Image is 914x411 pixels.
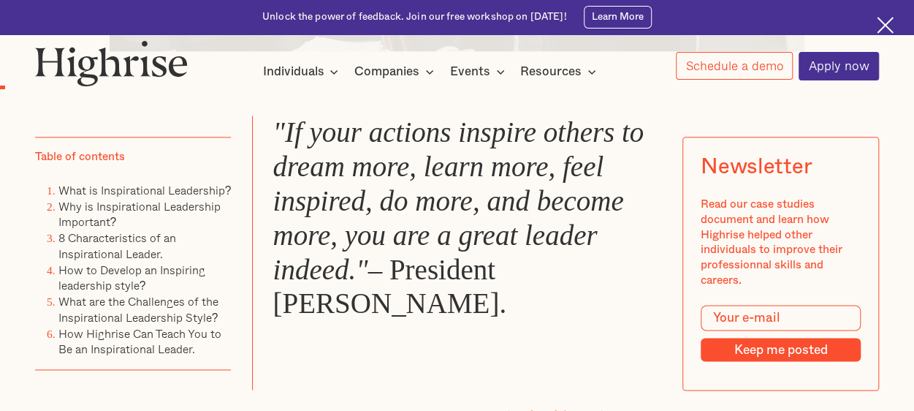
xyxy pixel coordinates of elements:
div: Newsletter [701,155,812,180]
div: Resources [520,63,601,80]
div: Table of contents [35,149,125,165]
a: How Highrise Can Teach You to Be an Inspirational Leader. [58,324,221,358]
img: Highrise logo [35,40,188,86]
a: Why is Inspirational Leadership Important? [58,197,221,231]
div: Companies [354,63,438,80]
a: Schedule a demo [676,52,793,80]
a: 8 Characteristics of an Inspirational Leader. [58,229,176,263]
input: Your e-mail [701,305,861,331]
em: "If your actions inspire others to dream more, learn more, feel inspired, do more, and become mor... [273,116,644,284]
a: Apply now [799,52,879,80]
div: Unlock the power of feedback. Join our free workshop on [DATE]! [262,10,567,24]
form: Modal Form [701,305,861,362]
div: Individuals [262,63,324,80]
div: Events [450,63,490,80]
input: Keep me posted [701,337,861,361]
div: Resources [520,63,582,80]
img: Cross icon [877,17,894,34]
div: Events [450,63,509,80]
a: Learn More [584,6,652,28]
blockquote: – President [PERSON_NAME]. [252,116,662,389]
div: Read our case studies document and learn how Highrise helped other individuals to improve their p... [701,197,861,287]
div: Companies [354,63,419,80]
a: What is Inspirational Leadership? [58,181,232,199]
a: How to Develop an Inspiring leadership style? [58,261,205,295]
a: What are the Challenges of the Inspirational Leadership Style? [58,293,218,326]
div: Individuals [262,63,343,80]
